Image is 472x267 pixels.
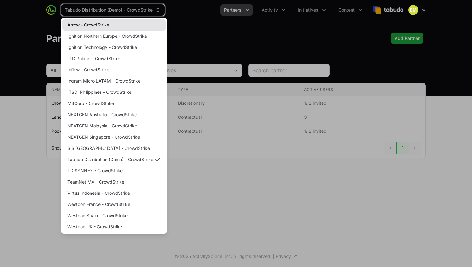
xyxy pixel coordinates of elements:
[62,154,166,165] a: Tabudo Distribution (Demo) - CrowdStrike
[62,53,166,64] a: iiTD Poland - CrowdStrike
[62,75,166,87] a: Ingram Micro LATAM - CrowdStrike
[62,87,166,98] a: ITSDI Philippines - CrowdStrike
[62,64,166,75] a: Inflow - CrowdStrike
[62,98,166,109] a: M3Corp - CrowdStrike
[62,42,166,53] a: Ignition Technology - CrowdStrike
[61,4,165,16] div: Supplier switch menu
[408,5,418,15] img: Eric Mingus
[62,120,166,131] a: NEXTGEN Malaysia - CrowdStrike
[62,210,166,221] a: Westcon Spain - CrowdStrike
[62,188,166,199] a: Virtus Indonesia - CrowdStrike
[62,131,166,143] a: NEXTGEN Singapore - CrowdStrike
[62,31,166,42] a: Ignition Northern Europe - CrowdStrike
[62,19,166,31] a: Arrow - CrowdStrike
[56,4,366,16] div: Main navigation
[62,165,166,176] a: TD SYNNEX - CrowdStrike
[62,109,166,120] a: NEXTGEN Australia - CrowdStrike
[62,199,166,210] a: Westcon France - CrowdStrike
[62,221,166,232] a: Westcon UK - CrowdStrike
[62,176,166,188] a: TeamNet MX - CrowdStrike
[62,143,166,154] a: SIS [GEOGRAPHIC_DATA] - CrowdStrike
[229,64,242,77] div: Open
